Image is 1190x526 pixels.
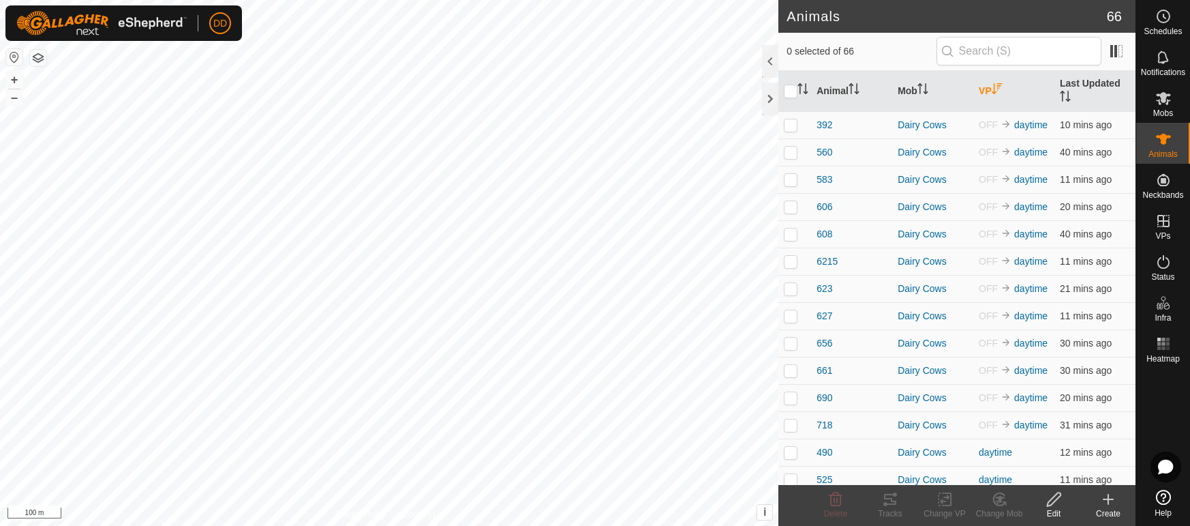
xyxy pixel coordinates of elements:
span: 20 Aug 2025, 8:01 am [1060,283,1112,294]
button: Map Layers [30,50,46,66]
span: 525 [817,473,832,487]
span: 20 Aug 2025, 8:11 am [1060,174,1112,185]
img: to [1001,228,1011,239]
div: Dairy Cows [898,282,968,296]
span: 20 Aug 2025, 8:11 am [1060,310,1112,321]
button: – [6,89,22,106]
span: 20 Aug 2025, 7:51 am [1060,420,1112,430]
div: Dairy Cows [898,445,968,460]
span: 0 selected of 66 [787,44,936,59]
div: Change VP [917,508,972,520]
span: 718 [817,418,832,433]
span: 560 [817,145,832,160]
th: VP [973,71,1054,112]
span: 20 Aug 2025, 8:11 am [1060,474,1112,485]
span: 20 Aug 2025, 7:42 am [1060,229,1112,239]
span: 20 Aug 2025, 8:11 am [1060,256,1112,267]
button: Reset Map [6,49,22,65]
div: Dairy Cows [898,200,968,214]
div: Dairy Cows [898,364,968,378]
a: daytime [1014,119,1048,130]
a: daytime [1014,229,1048,239]
span: 583 [817,173,832,187]
img: to [1001,146,1011,157]
a: daytime [1014,256,1048,267]
div: Dairy Cows [898,118,968,132]
span: OFF [979,147,998,158]
span: i [763,506,766,518]
th: Mob [892,71,973,112]
button: + [6,72,22,88]
span: 661 [817,364,832,378]
span: 20 Aug 2025, 8:02 am [1060,201,1112,212]
span: OFF [979,283,998,294]
img: to [1001,419,1011,430]
img: to [1001,201,1011,211]
p-sorticon: Activate to sort [797,85,808,96]
span: OFF [979,365,998,376]
span: VPs [1155,232,1170,240]
span: 690 [817,391,832,405]
span: 20 Aug 2025, 7:52 am [1060,338,1112,349]
span: Delete [824,509,848,518]
span: Animals [1148,150,1178,158]
img: to [1001,337,1011,348]
div: Dairy Cows [898,473,968,487]
a: daytime [979,474,1012,485]
div: Edit [1026,508,1081,520]
button: i [757,505,772,520]
img: to [1001,392,1011,403]
span: 627 [817,309,832,323]
span: 606 [817,200,832,214]
span: OFF [979,201,998,212]
div: Dairy Cows [898,254,968,269]
img: Gallagher Logo [16,11,187,35]
p-sorticon: Activate to sort [992,85,1003,96]
p-sorticon: Activate to sort [917,85,928,96]
h2: Animals [787,8,1107,25]
div: Dairy Cows [898,145,968,160]
span: Mobs [1153,109,1173,117]
p-sorticon: Activate to sort [1060,93,1071,104]
span: OFF [979,420,998,430]
span: Notifications [1141,68,1185,76]
div: Change Mob [972,508,1026,520]
img: to [1001,310,1011,321]
span: Heatmap [1146,355,1180,363]
img: to [1001,364,1011,375]
span: Infra [1155,314,1171,322]
a: Privacy Policy [335,508,386,521]
span: Neckbands [1142,191,1183,199]
div: Create [1081,508,1135,520]
img: to [1001,282,1011,293]
a: daytime [1014,310,1048,321]
div: Dairy Cows [898,391,968,405]
a: daytime [1014,338,1048,349]
p-sorticon: Activate to sort [849,85,859,96]
div: Dairy Cows [898,418,968,433]
div: Dairy Cows [898,309,968,323]
span: 20 Aug 2025, 7:52 am [1060,365,1112,376]
span: OFF [979,119,998,130]
a: daytime [1014,147,1048,158]
a: daytime [1014,201,1048,212]
span: OFF [979,229,998,239]
div: Dairy Cows [898,336,968,351]
span: Help [1155,509,1172,517]
a: daytime [1014,420,1048,430]
a: daytime [1014,174,1048,185]
span: OFF [979,174,998,185]
span: 6215 [817,254,838,269]
input: Search (S) [936,37,1101,65]
div: Dairy Cows [898,173,968,187]
span: Schedules [1144,27,1182,35]
a: daytime [1014,283,1048,294]
span: Status [1151,273,1174,281]
a: Contact Us [403,508,443,521]
span: 20 Aug 2025, 8:10 am [1060,447,1112,458]
span: 490 [817,445,832,460]
th: Last Updated [1054,71,1135,112]
img: to [1001,255,1011,266]
span: 623 [817,282,832,296]
span: 20 Aug 2025, 7:42 am [1060,147,1112,158]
